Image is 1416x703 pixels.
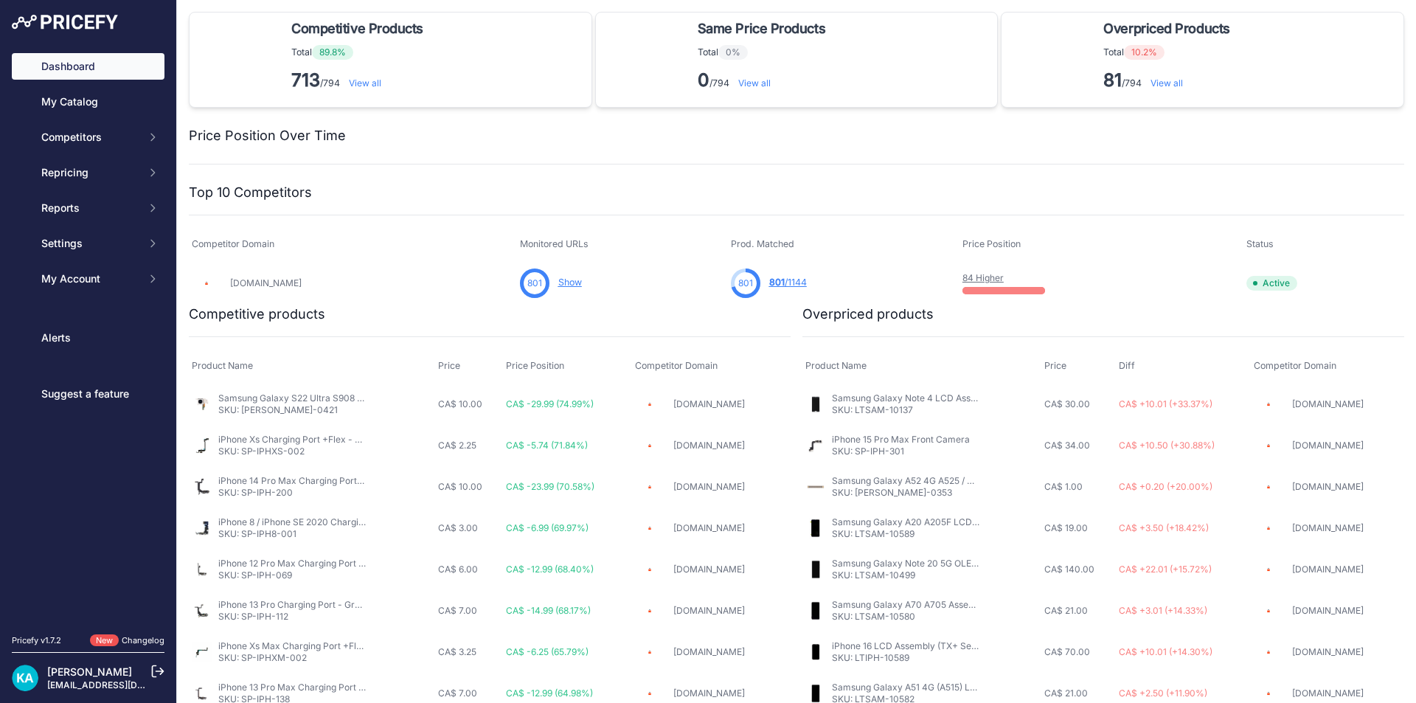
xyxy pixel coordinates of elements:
[506,360,564,371] span: Price Position
[189,304,325,325] h2: Competitive products
[673,564,745,575] a: [DOMAIN_NAME]
[1044,360,1066,371] span: Price
[718,45,748,60] span: 0%
[438,440,476,451] span: CA$ 2.25
[698,45,831,60] p: Total
[1119,440,1215,451] span: CA$ +10.50 (+30.88%)
[12,325,164,351] a: Alerts
[832,392,1129,404] a: Samsung Galaxy Note 4 LCD Assembly No Frame - Black (N910 | OEM)
[349,77,381,89] a: View all
[1103,69,1122,91] strong: 81
[1103,18,1229,39] span: Overpriced Products
[1292,440,1364,451] a: [DOMAIN_NAME]
[558,277,582,288] a: Show
[805,360,867,371] span: Product Name
[41,201,138,215] span: Reports
[506,564,594,575] span: CA$ -12.99 (68.40%)
[1292,564,1364,575] a: [DOMAIN_NAME]
[47,679,201,690] a: [EMAIL_ADDRESS][DOMAIN_NAME]
[41,130,138,145] span: Competitors
[189,182,312,203] h2: Top 10 Competitors
[1119,646,1212,657] span: CA$ +10.01 (+14.30%)
[506,522,589,533] span: CA$ -6.99 (69.97%)
[832,611,979,623] p: SKU: LTSAM-10580
[1292,646,1364,657] a: [DOMAIN_NAME]
[189,125,346,146] h2: Price Position Over Time
[673,481,745,492] a: [DOMAIN_NAME]
[218,446,366,457] p: SKU: SP-IPHXS-002
[218,652,366,664] p: SKU: SP-IPHXM-002
[1119,522,1209,533] span: CA$ +3.50 (+18.42%)
[698,18,825,39] span: Same Price Products
[832,446,970,457] p: SKU: SP-IPH-301
[438,646,476,657] span: CA$ 3.25
[291,69,320,91] strong: 713
[312,45,353,60] span: 89.8%
[506,646,589,657] span: CA$ -6.25 (65.79%)
[832,599,1098,610] a: Samsung Galaxy A70 A705 Assembly +Frame - All Colors (AF+)
[1044,688,1088,699] span: CA$ 21.00
[506,481,594,492] span: CA$ -23.99 (70.58%)
[962,238,1021,249] span: Price Position
[90,634,119,647] span: New
[438,481,482,492] span: CA$ 10.00
[1044,398,1090,409] span: CA$ 30.00
[12,15,118,30] img: Pricefy Logo
[438,564,478,575] span: CA$ 6.00
[673,440,745,451] a: [DOMAIN_NAME]
[218,392,442,404] a: Samsung Galaxy S22 Ultra S908 Back Camera (wide)
[12,89,164,115] a: My Catalog
[218,475,418,486] a: iPhone 14 Pro Max Charging Port - Space Black
[1254,360,1336,371] span: Competitor Domain
[230,277,302,288] a: [DOMAIN_NAME]
[218,640,448,651] a: iPhone Xs Max Charging Port +Flex - Black (OEM New)
[1292,398,1364,409] a: [DOMAIN_NAME]
[520,238,589,249] span: Monitored URLs
[731,238,794,249] span: Prod. Matched
[962,272,1004,283] a: 84 Higher
[1103,69,1235,92] p: /794
[698,69,709,91] strong: 0
[832,516,1124,527] a: Samsung Galaxy A20 A205F LCD Assembly +Frame - All Colors (AF+)
[1044,564,1094,575] span: CA$ 140.00
[438,360,460,371] span: Price
[1119,688,1207,699] span: CA$ +2.50 (+11.90%)
[12,159,164,186] button: Repricing
[738,277,753,290] span: 801
[218,434,428,445] a: iPhone Xs Charging Port +Flex - Black (OEM New)
[1044,646,1090,657] span: CA$ 70.00
[218,611,366,623] p: SKU: SP-IPH-112
[1044,440,1090,451] span: CA$ 34.00
[218,516,496,527] a: iPhone 8 / iPhone SE 2020 Charging Port +Flex - Black (OEM New)
[506,605,591,616] span: CA$ -14.99 (68.17%)
[1044,522,1088,533] span: CA$ 19.00
[1044,481,1083,492] span: CA$ 1.00
[218,682,451,693] a: iPhone 13 Pro Max Charging Port - Graphite (OEM New)
[438,605,477,616] span: CA$ 7.00
[832,558,1144,569] a: Samsung Galaxy Note 20 5G OLED Assembly +Frame - Mystic Grey (OEM)
[1292,481,1364,492] a: [DOMAIN_NAME]
[1150,77,1183,89] a: View all
[832,569,979,581] p: SKU: LTSAM-10499
[738,77,771,89] a: View all
[41,271,138,286] span: My Account
[832,640,990,651] a: iPhone 16 LCD Assembly (TX+ Series)
[12,53,164,80] a: Dashboard
[41,236,138,251] span: Settings
[438,522,478,533] span: CA$ 3.00
[832,404,979,416] p: SKU: LTSAM-10137
[1119,360,1135,371] span: Diff
[291,18,423,39] span: Competitive Products
[1292,688,1364,699] a: [DOMAIN_NAME]
[1292,605,1364,616] a: [DOMAIN_NAME]
[291,45,429,60] p: Total
[673,522,745,533] a: [DOMAIN_NAME]
[41,165,138,180] span: Repricing
[832,487,979,499] p: SKU: [PERSON_NAME]-0353
[122,635,164,645] a: Changelog
[218,487,366,499] p: SKU: SP-IPH-200
[192,360,253,371] span: Product Name
[1124,45,1165,60] span: 10.2%
[1103,45,1235,60] p: Total
[832,652,979,664] p: SKU: LTIPH-10589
